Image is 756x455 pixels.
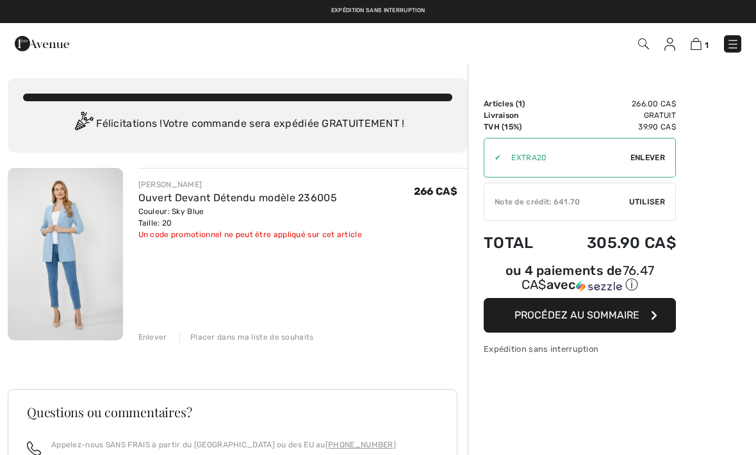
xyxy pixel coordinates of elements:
[484,98,552,110] td: Articles ( )
[629,196,665,208] span: Utiliser
[630,152,665,163] span: Enlever
[325,440,396,449] a: [PHONE_NUMBER]
[638,38,649,49] img: Recherche
[552,98,676,110] td: 266.00 CA$
[138,179,362,190] div: [PERSON_NAME]
[484,298,676,333] button: Procédez au sommaire
[691,38,702,50] img: Panier d'achat
[552,221,676,265] td: 305.90 CA$
[484,265,676,298] div: ou 4 paiements de76.47 CA$avecSezzle Cliquez pour en savoir plus sur Sezzle
[522,263,655,292] span: 76.47 CA$
[138,206,362,229] div: Couleur: Sky Blue Taille: 20
[138,229,362,240] div: Un code promotionnel ne peut être appliqué sur cet article
[23,112,452,137] div: Félicitations ! Votre commande sera expédiée GRATUITEMENT !
[552,121,676,133] td: 39.90 CA$
[8,168,123,340] img: Ouvert Devant Détendu modèle 236005
[484,343,676,355] div: Expédition sans interruption
[484,265,676,294] div: ou 4 paiements de avec
[727,38,739,51] img: Menu
[179,331,314,343] div: Placer dans ma liste de souhaits
[484,121,552,133] td: TVH (15%)
[514,309,639,321] span: Procédez au sommaire
[705,40,709,50] span: 1
[664,38,675,51] img: Mes infos
[414,185,457,197] span: 266 CA$
[484,196,629,208] div: Note de crédit: 641.70
[691,36,709,51] a: 1
[15,31,69,56] img: 1ère Avenue
[552,110,676,121] td: Gratuit
[484,110,552,121] td: Livraison
[15,37,69,49] a: 1ère Avenue
[138,331,167,343] div: Enlever
[70,112,96,137] img: Congratulation2.svg
[27,406,438,418] h3: Questions ou commentaires?
[518,99,522,108] span: 1
[576,281,622,292] img: Sezzle
[51,439,396,451] p: Appelez-nous SANS FRAIS à partir du [GEOGRAPHIC_DATA] ou des EU au
[484,152,501,163] div: ✔
[501,138,630,177] input: Code promo
[484,221,552,265] td: Total
[138,192,338,204] a: Ouvert Devant Détendu modèle 236005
